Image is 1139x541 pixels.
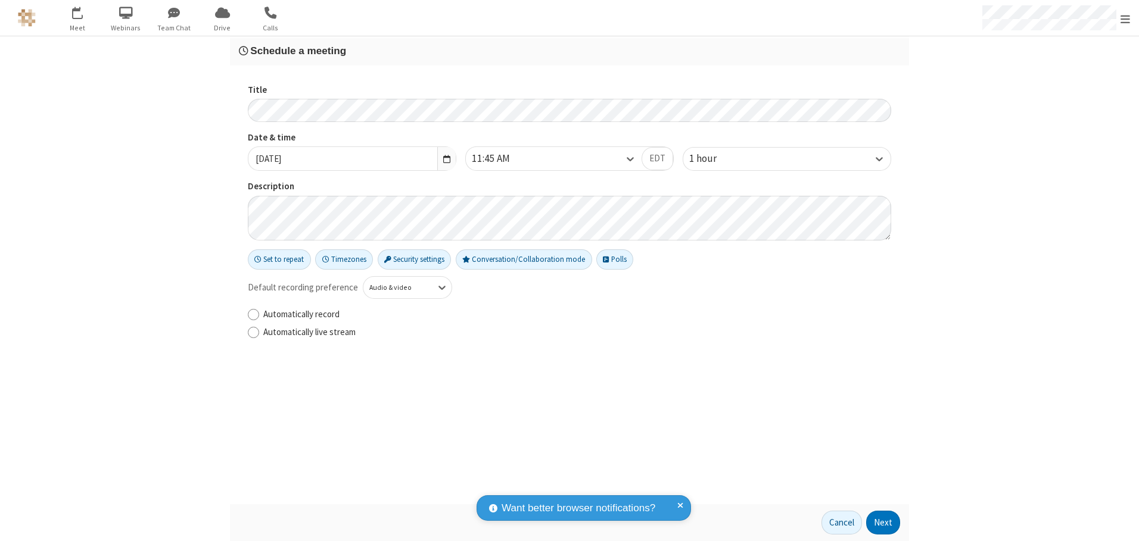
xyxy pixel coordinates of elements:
[866,511,900,534] button: Next
[104,23,148,33] span: Webinars
[248,131,456,145] label: Date & time
[152,23,197,33] span: Team Chat
[18,9,36,27] img: QA Selenium DO NOT DELETE OR CHANGE
[596,249,633,270] button: Polls
[248,180,891,193] label: Description
[200,23,245,33] span: Drive
[250,45,346,57] span: Schedule a meeting
[456,249,592,270] button: Conversation/Collaboration mode
[248,249,311,270] button: Set to repeat
[502,501,655,516] span: Want better browser notifications?
[248,281,358,295] span: Default recording preference
[472,151,530,167] div: 11:45 AM
[55,23,100,33] span: Meet
[369,282,426,293] div: Audio & video
[263,326,891,339] label: Automatically live stream
[248,83,891,97] label: Title
[80,7,88,15] div: 9
[642,147,673,171] button: EDT
[689,151,737,167] div: 1 hour
[248,23,293,33] span: Calls
[821,511,862,534] button: Cancel
[263,308,891,321] label: Automatically record
[315,249,373,270] button: Timezones
[378,249,452,270] button: Security settings
[1109,510,1130,533] iframe: Chat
